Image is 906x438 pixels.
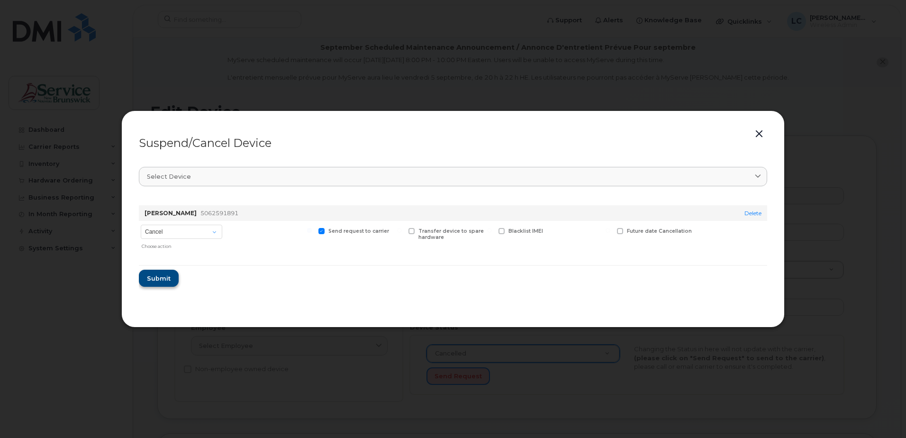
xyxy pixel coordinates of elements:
[487,228,492,233] input: Blacklist IMEI
[328,228,389,234] span: Send request to carrier
[418,228,484,240] span: Transfer device to spare hardware
[606,228,610,233] input: Future date Cancellation
[147,172,191,181] span: Select device
[200,210,238,217] span: 5062591891
[139,137,767,149] div: Suspend/Cancel Device
[142,240,222,250] div: Choose action
[397,228,402,233] input: Transfer device to spare hardware
[139,167,767,186] a: Select device
[147,274,171,283] span: Submit
[744,210,761,217] a: Delete
[307,228,312,233] input: Send request to carrier
[508,228,543,234] span: Blacklist IMEI
[145,210,197,217] strong: [PERSON_NAME]
[139,270,179,287] button: Submit
[627,228,692,234] span: Future date Cancellation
